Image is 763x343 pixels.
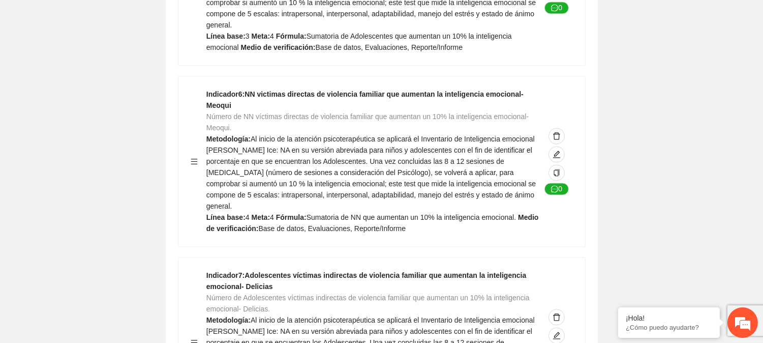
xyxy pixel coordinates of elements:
[206,316,251,324] strong: Metodología:
[626,324,712,331] p: ¿Cómo puedo ayudarte?
[246,32,250,40] span: 3
[548,309,565,325] button: delete
[270,213,274,221] span: 4
[548,164,565,181] button: copy
[252,32,270,40] strong: Meta:
[246,213,250,221] span: 4
[206,135,251,143] strong: Metodología:
[544,183,569,195] button: message0
[626,314,712,322] div: ¡Hola!
[316,43,463,51] span: Base de datos, Evaluaciones, Reporte/Informe
[544,2,569,14] button: message0
[276,213,307,221] strong: Fórmula:
[5,232,194,268] textarea: Escriba su mensaje y pulse “Intro”
[276,32,307,40] strong: Fórmula:
[252,213,270,221] strong: Meta:
[206,213,246,221] strong: Línea base:
[259,224,406,233] span: Base de datos, Evaluaciones, Reporte/Informe
[549,313,564,321] span: delete
[551,4,558,12] span: message
[548,128,565,144] button: delete
[549,331,564,339] span: edit
[206,271,526,291] strong: Indicador 7 : Adolescentes víctimas indirectas de violencia familiar que aumentan la inteligencia...
[206,135,536,210] span: Al inicio de la atención psicoterapéutica se aplicará el Inventario de Inteligencia emocional [PE...
[206,32,246,40] strong: Línea base:
[548,146,565,162] button: edit
[206,32,512,51] span: Sumatoria de Adolescentes que aumentan un 10% la inteligencia emocional
[307,213,516,221] span: Sumatoria de NN que aumentan un 10% la inteligencia emocional.
[241,43,316,51] strong: Medio de verificación:
[206,294,530,313] span: Número de Adolescentes víctimas indirectas de violencia familiar que aumentan un 10% la inteligen...
[206,112,529,132] span: Número de NN víctimas directas de violencia familiar que aumentan un 10% la inteligencia emociona...
[549,150,564,158] span: edit
[549,132,564,140] span: delete
[551,185,558,193] span: message
[167,5,191,30] div: Minimizar ventana de chat en vivo
[206,90,524,109] strong: Indicador 6 : NN victimas directas de violencia familiar que aumentan la inteligencia emocional- ...
[53,52,171,65] div: Chatee con nosotros ahora
[59,113,140,216] span: Estamos en línea.
[191,158,198,165] span: menu
[553,169,560,177] span: copy
[270,32,274,40] span: 4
